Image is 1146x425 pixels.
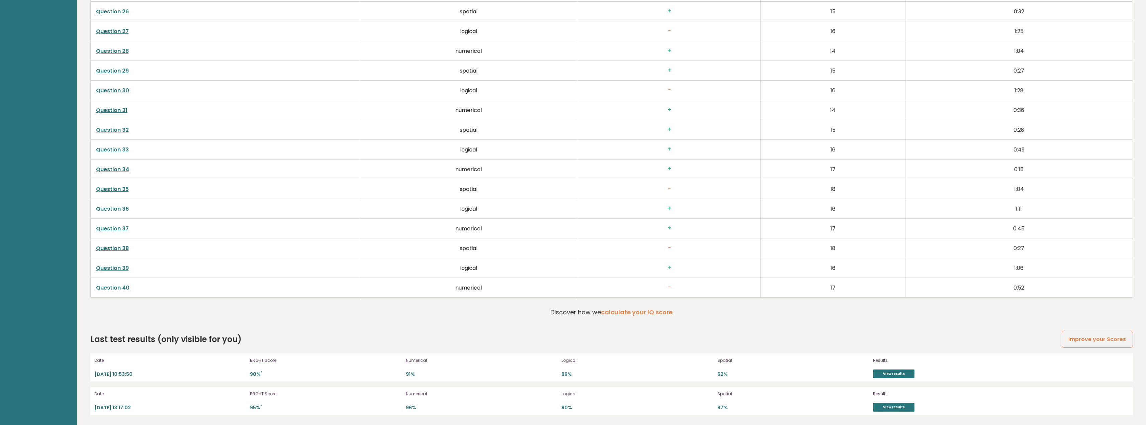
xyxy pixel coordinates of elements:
[584,106,755,113] h3: +
[905,41,1133,61] td: 1:04
[96,264,129,272] a: Question 39
[760,199,905,218] td: 16
[359,238,578,258] td: spatial
[561,357,713,363] p: Logical
[561,391,713,397] p: Logical
[584,284,755,291] h3: -
[96,106,127,114] a: Question 31
[760,278,905,297] td: 17
[359,199,578,218] td: logical
[359,1,578,21] td: spatial
[873,391,943,397] p: Results
[584,146,755,153] h3: +
[96,225,129,232] a: Question 37
[96,126,129,134] a: Question 32
[406,391,558,397] p: Numerical
[760,238,905,258] td: 18
[717,391,869,397] p: Spatial
[359,100,578,120] td: numerical
[717,357,869,363] p: Spatial
[96,284,129,292] a: Question 40
[760,80,905,100] td: 16
[873,403,914,412] a: View results
[905,258,1133,278] td: 1:06
[90,333,242,345] h2: Last test results (only visible for you)
[905,238,1133,258] td: 0:27
[905,218,1133,238] td: 0:45
[94,371,246,378] p: [DATE] 10:53:50
[584,264,755,271] h3: +
[359,179,578,199] td: spatial
[584,87,755,94] h3: -
[584,205,755,212] h3: +
[760,139,905,159] td: 16
[760,1,905,21] td: 15
[94,357,246,363] p: Date
[601,308,673,316] a: calculate your IQ score
[96,67,129,75] a: Question 29
[250,371,402,378] p: 90%
[760,120,905,139] td: 15
[96,47,129,55] a: Question 28
[584,185,755,192] h3: -
[584,166,755,173] h3: +
[359,41,578,61] td: numerical
[550,308,673,317] p: Discover how we
[359,80,578,100] td: logical
[96,27,129,35] a: Question 27
[584,126,755,133] h3: +
[359,61,578,80] td: spatial
[96,205,129,213] a: Question 36
[905,1,1133,21] td: 0:32
[1062,331,1133,348] a: Improve your Scores
[406,405,558,411] p: 96%
[905,179,1133,199] td: 1:04
[905,80,1133,100] td: 1:28
[250,405,402,411] p: 95%
[359,218,578,238] td: numerical
[905,159,1133,179] td: 0:15
[717,371,869,378] p: 62%
[96,8,129,15] a: Question 26
[760,61,905,80] td: 15
[873,357,943,363] p: Results
[584,225,755,232] h3: +
[96,87,129,94] a: Question 30
[359,278,578,297] td: numerical
[584,27,755,34] h3: -
[760,179,905,199] td: 18
[96,146,129,153] a: Question 33
[584,67,755,74] h3: +
[250,391,402,397] p: BRGHT Score
[584,244,755,251] h3: -
[359,139,578,159] td: logical
[250,357,402,363] p: BRGHT Score
[760,258,905,278] td: 16
[905,120,1133,139] td: 0:28
[905,199,1133,218] td: 1:11
[561,371,713,378] p: 96%
[359,120,578,139] td: spatial
[96,166,129,173] a: Question 34
[359,258,578,278] td: logical
[873,369,914,378] a: View results
[760,100,905,120] td: 14
[905,139,1133,159] td: 0:49
[406,357,558,363] p: Numerical
[760,218,905,238] td: 17
[760,21,905,41] td: 16
[96,185,129,193] a: Question 35
[359,159,578,179] td: numerical
[359,21,578,41] td: logical
[94,391,246,397] p: Date
[96,244,129,252] a: Question 38
[905,100,1133,120] td: 0:36
[717,405,869,411] p: 97%
[760,41,905,61] td: 14
[584,47,755,54] h3: +
[561,405,713,411] p: 90%
[760,159,905,179] td: 17
[406,371,558,378] p: 91%
[905,278,1133,297] td: 0:52
[905,21,1133,41] td: 1:25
